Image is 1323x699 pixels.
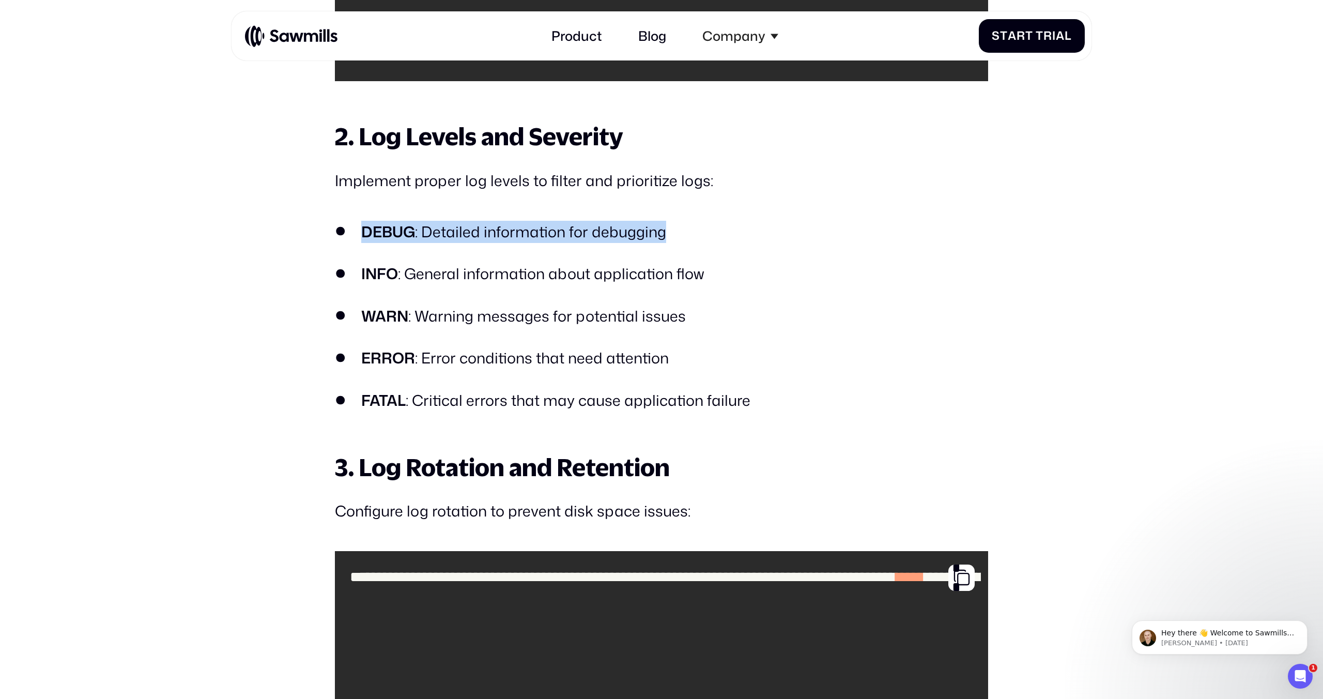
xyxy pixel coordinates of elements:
[1036,29,1043,43] span: T
[1056,29,1065,43] span: a
[361,263,398,284] strong: INFO
[335,389,988,412] li: : Critical errors that may cause application failure
[10,121,196,161] div: Send us a messageWe will reply as soon as we can
[1288,664,1313,689] iframe: Intercom live chat
[335,263,988,285] li: : General information about application flow
[21,73,186,91] p: Hi there 👋
[361,221,415,242] strong: DEBUG
[335,221,988,243] li: : Detailed information for debugging
[1116,599,1323,671] iframe: Intercom notifications message
[137,348,173,356] span: Messages
[628,18,676,54] a: Blog
[21,20,93,36] img: logo
[141,17,161,37] img: Profile image for Winston
[1309,664,1317,672] span: 1
[1008,29,1017,43] span: a
[103,323,207,364] button: Messages
[979,19,1085,53] a: StartTrial
[361,390,406,411] strong: FATAL
[335,120,988,152] h3: 2. Log Levels and Severity
[335,347,988,369] li: : Error conditions that need attention
[1017,29,1025,43] span: r
[335,168,988,194] p: Implement proper log levels to filter and prioritize logs:
[1065,29,1072,43] span: l
[361,306,408,326] strong: WARN
[702,28,765,44] div: Company
[693,18,788,54] div: Company
[992,29,1000,43] span: S
[541,18,611,54] a: Product
[21,141,173,152] div: We will reply as soon as we can
[1043,29,1052,43] span: r
[1025,29,1033,43] span: t
[335,498,988,525] p: Configure log rotation to prevent disk space issues:
[1052,29,1056,43] span: i
[335,305,988,327] li: : Warning messages for potential issues
[335,451,988,483] h3: 3. Log Rotation and Retention
[40,348,63,356] span: Home
[21,130,173,141] div: Send us a message
[361,347,415,368] strong: ERROR
[21,91,186,109] p: How can we help?
[1000,29,1008,43] span: t
[178,17,196,35] div: Close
